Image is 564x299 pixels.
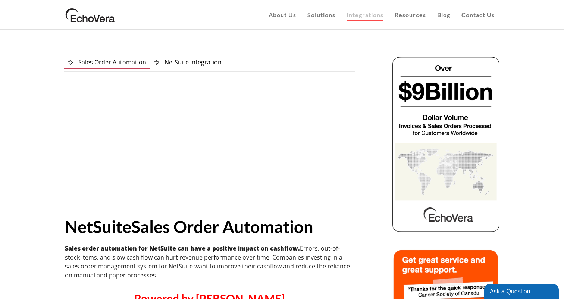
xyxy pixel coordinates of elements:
[164,58,222,66] span: NetSuite Integration
[391,56,501,233] img: echovera dollar volume
[307,11,335,18] span: Solutions
[461,11,495,18] span: Contact Us
[131,217,313,237] strong: Sales Order Automation
[78,58,146,66] span: Sales Order Automation
[150,56,225,69] a: NetSuite Integration
[484,283,560,299] iframe: chat widget
[395,11,426,18] span: Resources
[64,6,117,24] img: EchoVera
[65,244,300,252] strong: Sales order automation for NetSuite can have a positive impact on cashflow.
[437,11,450,18] span: Blog
[347,11,383,18] span: Integrations
[105,84,314,201] iframe: YouTube video player
[64,56,150,69] a: Sales Order Automation
[65,244,354,280] p: Errors, out-of-stock items, and slow cash flow can hurt revenue performance over time. Companies ...
[269,11,296,18] span: About Us
[65,217,131,237] strong: NetSuite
